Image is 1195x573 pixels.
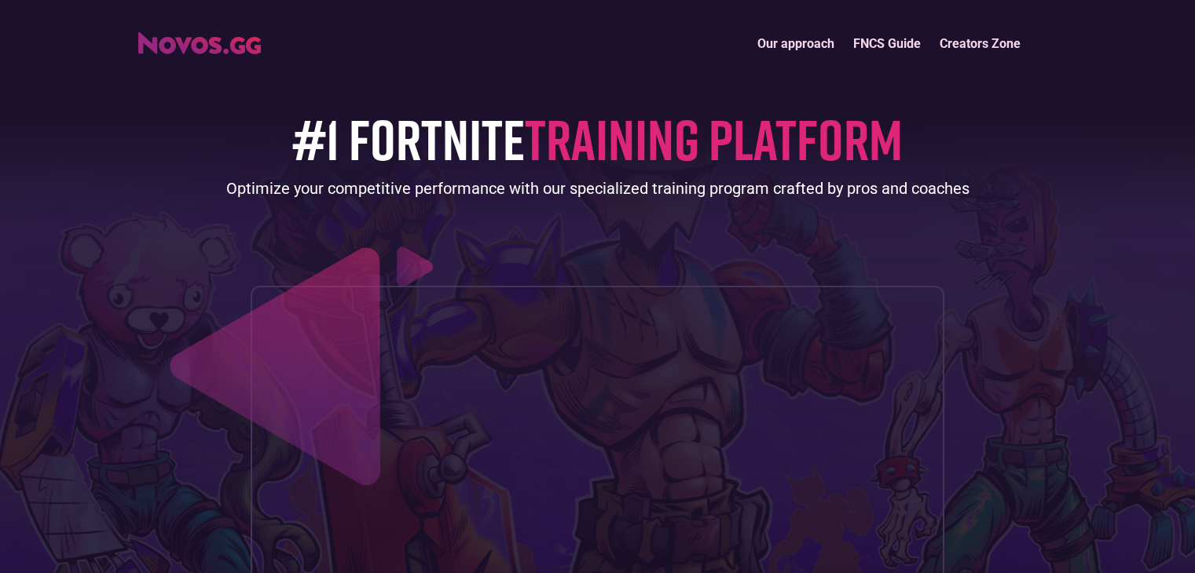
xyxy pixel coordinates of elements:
[525,104,903,173] span: TRAINING PLATFORM
[930,27,1030,60] a: Creators Zone
[138,27,261,54] a: home
[844,27,930,60] a: FNCS Guide
[748,27,844,60] a: Our approach
[226,177,970,199] div: Optimize your competitive performance with our specialized training program crafted by pros and c...
[292,108,903,170] h1: #1 FORTNITE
